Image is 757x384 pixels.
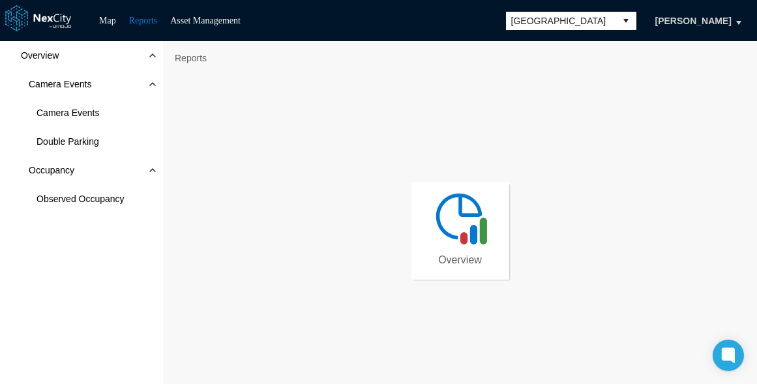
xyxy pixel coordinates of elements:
[37,135,99,148] span: Double Parking
[170,16,241,25] a: Asset Management
[21,49,59,62] span: Overview
[29,164,74,177] span: Occupancy
[616,12,636,30] button: select
[99,16,116,25] a: Map
[642,10,745,32] button: [PERSON_NAME]
[511,14,610,27] span: [GEOGRAPHIC_DATA]
[170,48,212,68] span: Reports
[29,78,91,91] span: Camera Events
[129,16,158,25] a: Reports
[37,106,99,119] span: Camera Events
[438,254,482,267] span: Overview
[411,182,509,280] a: Overview
[37,192,125,205] span: Observed Occupancy
[431,188,490,247] img: revenue
[655,14,732,27] span: [PERSON_NAME]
